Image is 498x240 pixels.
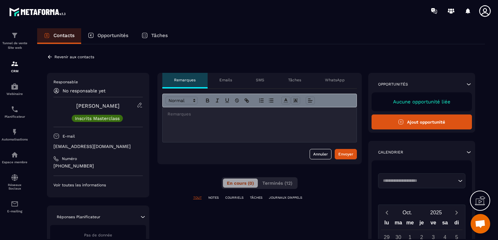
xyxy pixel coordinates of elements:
p: Opportunités [97,33,128,38]
a: Tâches [135,28,174,44]
p: Responsable [53,79,143,85]
p: Webinaire [2,92,28,96]
a: automationsautomationsEspace membre [2,146,28,169]
a: automationsautomationsAutomatisations [2,123,28,146]
input: Search for option [381,178,457,184]
img: automations [11,151,19,159]
p: TOUT [193,195,202,200]
p: E-mailing [2,209,28,213]
a: schedulerschedulerPlanificateur [2,100,28,123]
p: Planificateur [2,115,28,118]
p: Inscrits Masterclass [75,116,120,121]
a: formationformationTunnel de vente Site web [2,27,28,55]
span: En cours (0) [227,180,254,186]
p: Numéro [62,156,77,161]
button: Next month [450,208,462,217]
span: Pas de donnée [84,233,112,237]
p: Aucune opportunité liée [378,99,466,105]
div: lu [381,218,393,230]
a: Contacts [37,28,81,44]
a: social-networksocial-networkRéseaux Sociaux [2,169,28,195]
img: social-network [11,174,19,181]
p: COURRIELS [225,195,243,200]
button: Open years overlay [422,207,450,218]
span: Terminés (12) [262,180,292,186]
button: En cours (0) [223,179,258,188]
p: Revenir aux contacts [54,55,94,59]
div: ma [392,218,404,230]
img: formation [11,60,19,68]
p: Réponses Planificateur [57,214,100,220]
img: logo [9,6,68,18]
a: Opportunités [81,28,135,44]
p: Réseaux Sociaux [2,183,28,190]
div: sa [439,218,451,230]
img: automations [11,128,19,136]
a: emailemailE-mailing [2,195,28,218]
button: Annuler [310,149,331,159]
div: di [451,218,462,230]
img: formation [11,32,19,39]
a: automationsautomationsWebinaire [2,78,28,100]
div: Search for option [378,173,466,188]
p: Remarques [174,77,196,83]
button: Ajout opportunité [372,114,472,129]
div: Ouvrir le chat [471,214,490,233]
p: Espace membre [2,160,28,164]
div: je [416,218,428,230]
div: ve [428,218,439,230]
p: SMS [256,77,264,83]
div: me [404,218,416,230]
p: Tâches [151,33,168,38]
button: Envoyer [335,149,357,159]
p: Tunnel de vente Site web [2,41,28,50]
p: WhatsApp [325,77,345,83]
a: formationformationCRM [2,55,28,78]
a: [PERSON_NAME] [76,103,120,109]
p: JOURNAUX D'APPELS [269,195,302,200]
p: Tâches [288,77,301,83]
p: Opportunités [378,82,408,87]
img: scheduler [11,105,19,113]
p: Automatisations [2,138,28,141]
p: [PHONE_NUMBER] [53,163,143,169]
p: NOTES [208,195,219,200]
img: email [11,200,19,208]
img: automations [11,83,19,90]
div: Envoyer [338,151,353,157]
button: Open months overlay [393,207,422,218]
p: No responsable yet [63,88,106,93]
p: Emails [219,77,232,83]
button: Terminés (12) [258,179,296,188]
p: Calendrier [378,150,403,155]
p: CRM [2,69,28,73]
p: Contacts [53,33,75,38]
p: TÂCHES [250,195,262,200]
p: Voir toutes les informations [53,182,143,188]
p: [EMAIL_ADDRESS][DOMAIN_NAME] [53,143,143,150]
p: E-mail [63,134,75,139]
button: Previous month [381,208,393,217]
